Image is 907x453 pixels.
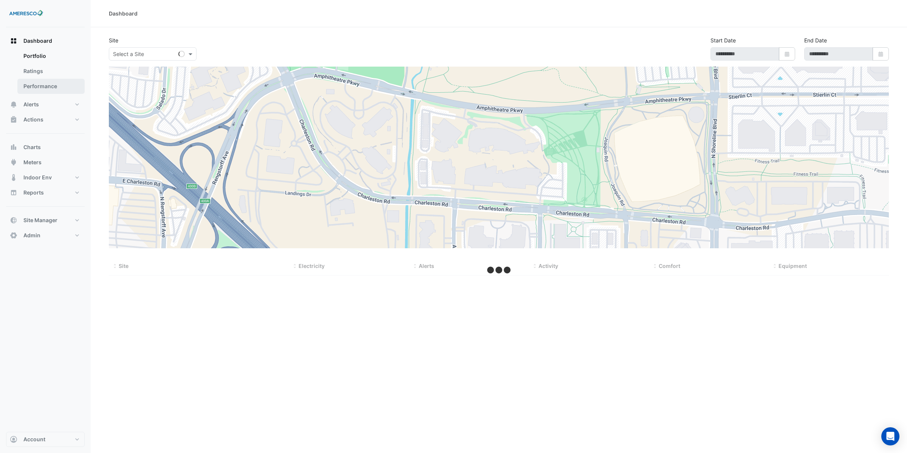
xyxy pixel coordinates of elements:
span: Reports [23,189,44,196]
label: Start Date [710,36,736,44]
span: Actions [23,116,43,123]
span: Equipment [779,263,807,269]
button: Dashboard [6,33,85,48]
div: Dashboard [6,48,85,97]
span: Alerts [419,263,434,269]
img: Company Logo [9,6,43,21]
app-icon: Actions [10,116,17,123]
span: Meters [23,159,42,166]
span: Admin [23,232,40,239]
app-icon: Indoor Env [10,174,17,181]
button: Reports [6,185,85,200]
app-icon: Dashboard [10,37,17,45]
span: Alerts [23,101,39,108]
button: Indoor Env [6,170,85,185]
span: Site [119,263,128,269]
button: Alerts [6,97,85,112]
a: Ratings [17,64,85,79]
button: Admin [6,228,85,243]
div: Open Intercom Messenger [881,427,899,445]
app-icon: Alerts [10,101,17,108]
div: Dashboard [109,9,138,17]
span: Electricity [299,263,325,269]
button: Meters [6,155,85,170]
app-icon: Meters [10,159,17,166]
app-icon: Site Manager [10,216,17,224]
button: Actions [6,112,85,127]
app-icon: Admin [10,232,17,239]
span: Site Manager [23,216,57,224]
span: Account [23,436,45,443]
span: Comfort [659,263,680,269]
span: Activity [539,263,558,269]
span: Indoor Env [23,174,52,181]
button: Charts [6,140,85,155]
label: Site [109,36,118,44]
a: Portfolio [17,48,85,64]
a: Performance [17,79,85,94]
button: Site Manager [6,213,85,228]
span: Charts [23,143,41,151]
span: Dashboard [23,37,52,45]
app-icon: Reports [10,189,17,196]
app-icon: Charts [10,143,17,151]
button: Account [6,432,85,447]
label: End Date [804,36,827,44]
